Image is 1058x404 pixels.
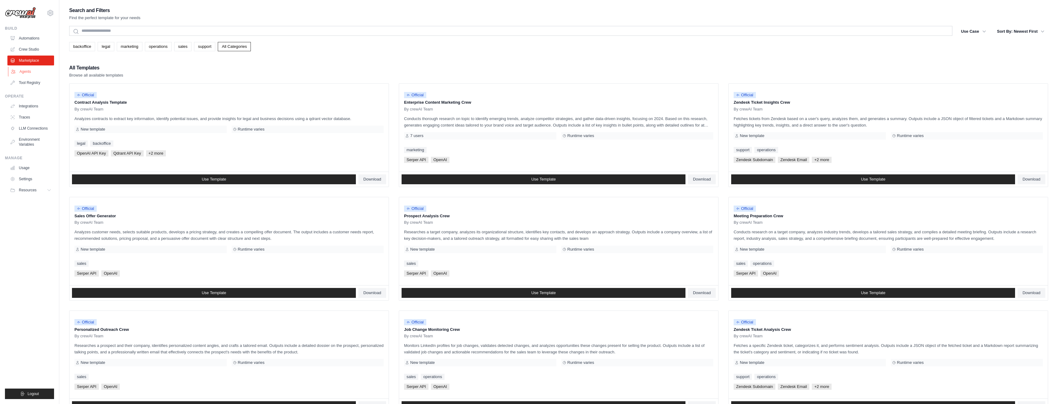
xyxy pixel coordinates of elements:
[69,42,95,51] a: backoffice
[734,99,1043,106] p: Zendesk Ticket Insights Crew
[363,290,381,295] span: Download
[431,157,449,163] span: OpenAI
[81,247,105,252] span: New template
[74,260,89,267] a: sales
[431,270,449,277] span: OpenAI
[69,6,141,15] h2: Search and Filters
[74,229,384,242] p: Analyzes customer needs, selects suitable products, develops a pricing strategy, and creates a co...
[404,260,418,267] a: sales
[74,334,103,339] span: By crewAI Team
[8,67,55,77] a: Agents
[734,260,748,267] a: sales
[740,360,764,365] span: New template
[734,220,763,225] span: By crewAI Team
[5,7,36,19] img: Logo
[27,391,39,396] span: Logout
[7,163,54,173] a: Usage
[72,174,356,184] a: Use Template
[74,384,99,390] span: Serper API
[897,247,924,252] span: Runtime varies
[146,150,166,156] span: +2 more
[402,288,685,298] a: Use Template
[404,107,433,112] span: By crewAI Team
[750,260,774,267] a: operations
[688,288,716,298] a: Download
[688,174,716,184] a: Download
[1018,288,1045,298] a: Download
[531,290,556,295] span: Use Template
[402,174,685,184] a: Use Template
[81,360,105,365] span: New template
[567,360,594,365] span: Runtime varies
[693,177,711,182] span: Download
[101,384,120,390] span: OpenAI
[7,78,54,88] a: Tool Registry
[7,101,54,111] a: Integrations
[7,44,54,54] a: Crew Studio
[238,127,265,132] span: Runtime varies
[5,94,54,99] div: Operate
[358,288,386,298] a: Download
[993,26,1048,37] button: Sort By: Newest First
[754,374,778,380] a: operations
[861,177,885,182] span: Use Template
[761,270,779,277] span: OpenAI
[404,384,428,390] span: Serper API
[404,334,433,339] span: By crewAI Team
[1018,174,1045,184] a: Download
[194,42,215,51] a: support
[74,213,384,219] p: Sales Offer Generator
[410,247,435,252] span: New template
[74,107,103,112] span: By crewAI Team
[734,229,1043,242] p: Conducts research on a target company, analyzes industry trends, develops a tailored sales strate...
[778,157,809,163] span: Zendesk Email
[145,42,172,51] a: operations
[410,133,424,138] span: 7 users
[734,107,763,112] span: By crewAI Team
[431,384,449,390] span: OpenAI
[98,42,114,51] a: legal
[410,360,435,365] span: New template
[111,150,144,156] span: Qdrant API Key
[363,177,381,182] span: Download
[7,123,54,133] a: LLM Connections
[74,92,97,98] span: Official
[74,327,384,333] p: Personalized Outreach Crew
[5,389,54,399] button: Logout
[218,42,251,51] a: All Categories
[731,174,1015,184] a: Use Template
[404,213,713,219] p: Prospect Analysis Crew
[778,384,809,390] span: Zendesk Email
[734,92,756,98] span: Official
[69,64,123,72] h2: All Templates
[812,384,832,390] span: +2 more
[69,15,141,21] p: Find the perfect template for your needs
[897,133,924,138] span: Runtime varies
[734,270,758,277] span: Serper API
[734,327,1043,333] p: Zendesk Ticket Analysis Crew
[567,247,594,252] span: Runtime varies
[74,140,88,147] a: legal
[404,157,428,163] span: Serper API
[69,72,123,78] p: Browse all available templates
[754,147,778,153] a: operations
[74,99,384,106] p: Contract Analysis Template
[734,384,775,390] span: Zendesk Subdomain
[5,26,54,31] div: Build
[7,112,54,122] a: Traces
[734,206,756,212] span: Official
[72,288,356,298] a: Use Template
[74,319,97,325] span: Official
[1022,290,1040,295] span: Download
[812,157,832,163] span: +2 more
[101,270,120,277] span: OpenAI
[734,319,756,325] span: Official
[404,374,418,380] a: sales
[238,360,265,365] span: Runtime varies
[731,288,1015,298] a: Use Template
[740,133,764,138] span: New template
[404,92,426,98] span: Official
[404,319,426,325] span: Official
[358,174,386,184] a: Download
[7,33,54,43] a: Automations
